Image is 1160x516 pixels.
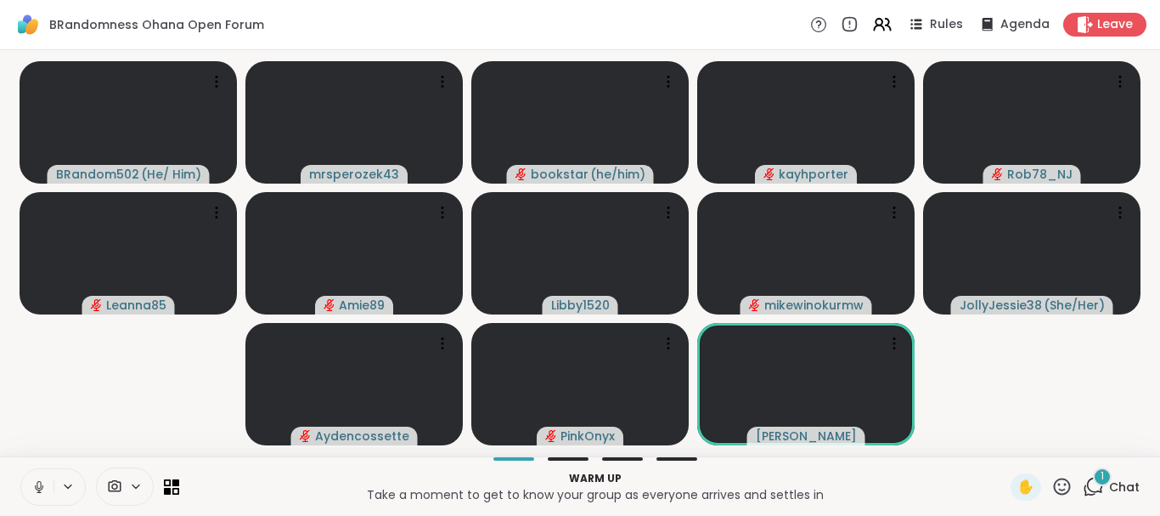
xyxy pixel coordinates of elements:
[1101,469,1104,484] span: 1
[1097,16,1133,33] span: Leave
[590,166,645,183] span: ( he/him )
[339,297,385,314] span: Amie89
[930,16,963,33] span: Rules
[515,168,527,180] span: audio-muted
[545,430,557,442] span: audio-muted
[764,297,864,314] span: mikewinokurmw
[749,299,761,311] span: audio-muted
[560,428,615,445] span: PinkOnyx
[779,166,848,183] span: kayhporter
[189,471,1000,486] p: Warm up
[551,297,610,314] span: Libby1520
[300,430,312,442] span: audio-muted
[531,166,588,183] span: bookstar
[106,297,166,314] span: Leanna85
[960,297,1042,314] span: JollyJessie38
[141,166,201,183] span: ( He/ Him )
[1044,297,1105,314] span: ( She/Her )
[756,428,857,445] span: [PERSON_NAME]
[315,428,409,445] span: Aydencossette
[1007,166,1073,183] span: Rob78_NJ
[91,299,103,311] span: audio-muted
[1017,477,1034,497] span: ✋
[763,168,775,180] span: audio-muted
[49,16,264,33] span: BRandomness Ohana Open Forum
[14,10,42,39] img: ShareWell Logomark
[324,299,335,311] span: audio-muted
[309,166,399,183] span: mrsperozek43
[56,166,139,183] span: BRandom502
[992,168,1004,180] span: audio-muted
[1000,16,1050,33] span: Agenda
[1109,479,1140,496] span: Chat
[189,486,1000,503] p: Take a moment to get to know your group as everyone arrives and settles in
